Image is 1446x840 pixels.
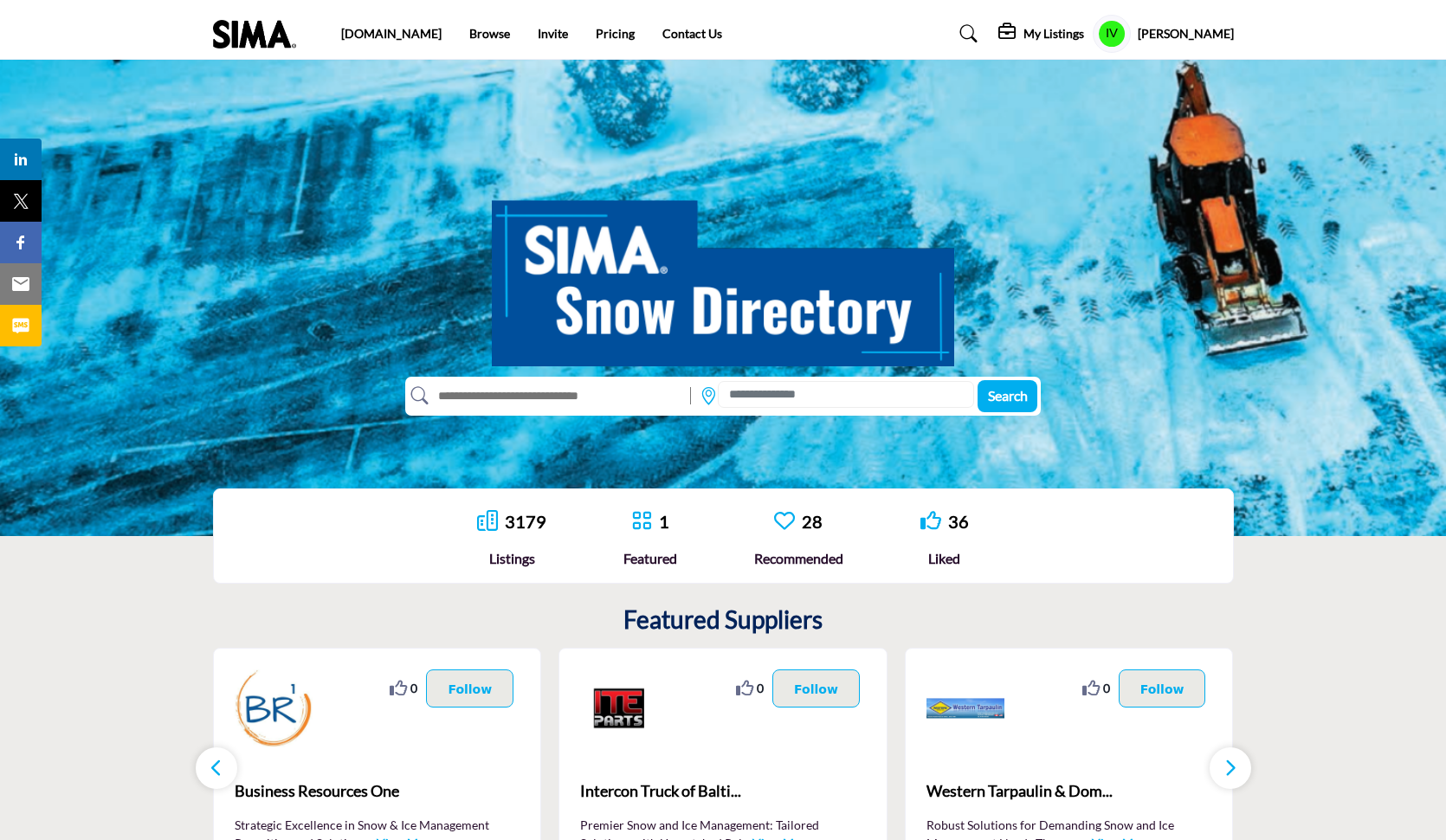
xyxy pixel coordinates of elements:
div: Liked [920,548,969,569]
h5: [PERSON_NAME] [1138,25,1234,42]
b: Intercon Truck of Baltimore [580,768,866,815]
i: Go to Liked [920,510,941,531]
img: SIMA Snow Directory [492,181,954,366]
p: Follow [1140,679,1185,698]
span: 0 [1103,679,1110,697]
span: 0 [757,679,764,697]
button: Follow [426,669,513,708]
img: Business Resources One [235,669,313,747]
a: Business Resources One [235,768,520,815]
a: Contact Us [662,26,722,41]
a: [DOMAIN_NAME] [341,26,442,41]
button: Follow [772,669,860,708]
a: 3179 [505,511,546,532]
img: Intercon Truck of Baltimore [580,669,658,747]
a: Intercon Truck of Balti... [580,768,866,815]
span: Business Resources One [235,779,520,803]
img: Rectangle%203585.svg [686,383,695,409]
span: Search [988,387,1028,404]
h5: My Listings [1023,26,1084,42]
img: Western Tarpaulin & Dome Shelter Systems [926,669,1004,747]
a: 36 [948,511,969,532]
a: Go to Recommended [774,510,795,533]
a: Go to Featured [631,510,652,533]
div: My Listings [998,23,1084,44]
button: Follow [1119,669,1206,708]
div: Recommended [754,548,843,569]
span: 0 [410,679,417,697]
div: Listings [477,548,546,569]
button: Search [978,380,1037,412]
a: Pricing [596,26,635,41]
p: Follow [794,679,838,698]
a: 28 [802,511,823,532]
a: Search [943,20,989,48]
b: Western Tarpaulin & Dome Shelter Systems [926,768,1212,815]
div: Featured [623,548,677,569]
a: Browse [469,26,510,41]
span: Intercon Truck of Balti... [580,779,866,803]
a: 1 [659,511,669,532]
a: Invite [538,26,568,41]
p: Follow [448,679,492,698]
button: Show hide supplier dropdown [1093,15,1131,53]
img: Site Logo [213,20,305,48]
a: Western Tarpaulin & Dom... [926,768,1212,815]
h2: Featured Suppliers [623,605,823,635]
span: Western Tarpaulin & Dom... [926,779,1212,803]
